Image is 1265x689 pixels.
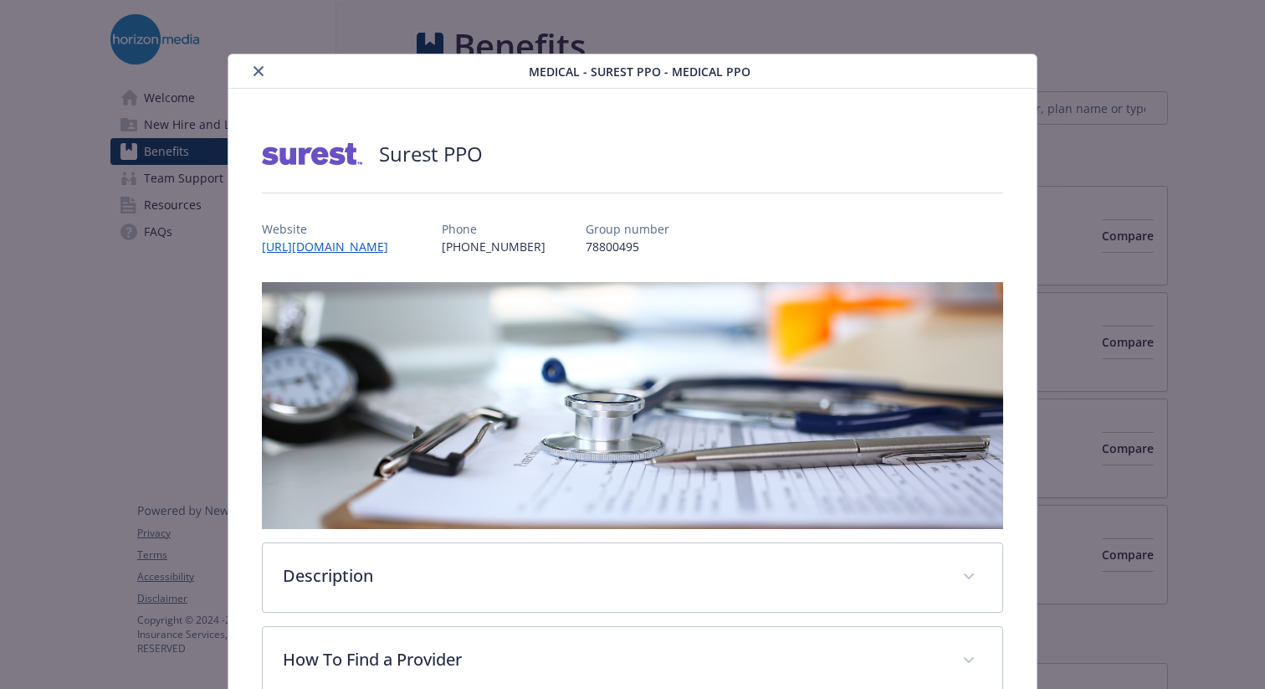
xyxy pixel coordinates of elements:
p: 78800495 [586,238,669,255]
img: Surest [262,129,362,179]
p: How To Find a Provider [283,647,942,672]
p: [PHONE_NUMBER] [442,238,545,255]
p: Phone [442,220,545,238]
p: Description [283,563,942,589]
button: close [248,61,269,81]
a: [URL][DOMAIN_NAME] [262,239,402,255]
p: Website [262,220,402,238]
span: Medical - Surest PPO - Medical PPO [529,63,750,80]
h2: Surest PPO [379,140,483,168]
div: Description [263,543,1002,612]
img: banner [262,282,1003,529]
p: Group number [586,220,669,238]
